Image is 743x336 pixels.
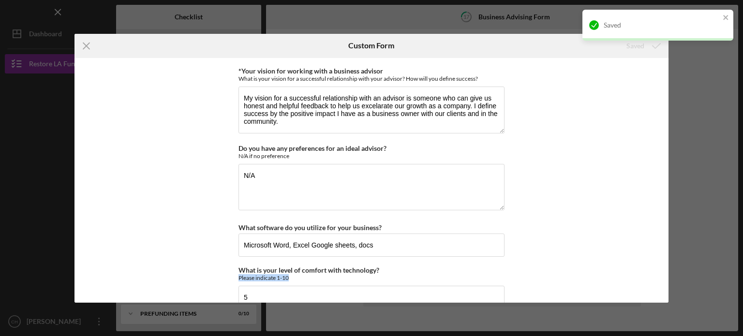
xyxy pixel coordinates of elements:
[238,274,505,281] div: Please indicate 1-10
[238,152,505,160] div: N/A if no preference
[238,223,382,232] label: What software do you utilize for your business?
[604,21,720,29] div: Saved
[238,266,379,274] label: What is your level of comfort with technology?
[238,144,386,152] label: Do you have any preferences for an ideal advisor?
[238,87,505,133] textarea: My vision for a successful relationship with an advisor is someone who can give us honest and hel...
[723,14,729,23] button: close
[238,67,383,75] label: *Your vision for working with a business advisor
[238,164,505,210] textarea: N/A
[238,75,505,82] div: What is your vision for a successful relationship with your advisor? How will you define success?
[348,41,394,50] h6: Custom Form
